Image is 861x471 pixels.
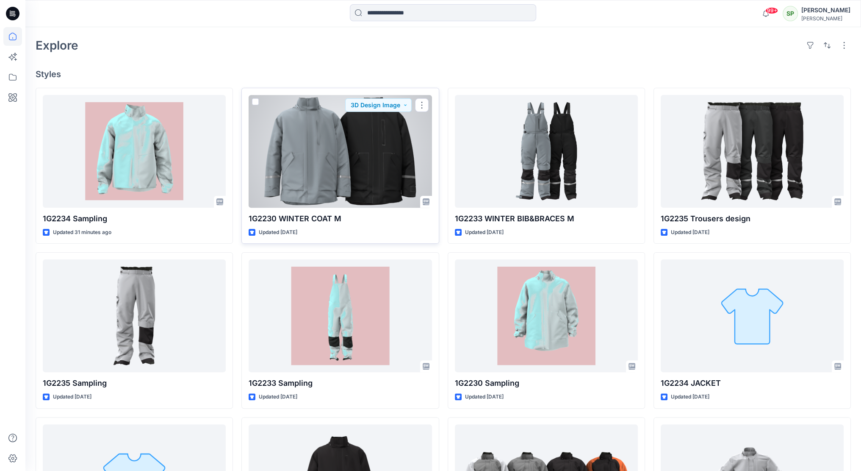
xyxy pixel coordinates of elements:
[249,377,432,389] p: 1G2233 Sampling
[249,95,432,208] a: 1G2230 WINTER COAT M
[249,213,432,225] p: 1G2230 WINTER COAT M
[53,228,111,237] p: Updated 31 minutes ago
[671,393,709,401] p: Updated [DATE]
[661,377,844,389] p: 1G2234 JACKET
[455,259,638,372] a: 1G2230 Sampling
[661,213,844,225] p: 1G2235 Trousers design
[783,6,798,21] div: SP
[249,259,432,372] a: 1G2233 Sampling
[671,228,709,237] p: Updated [DATE]
[53,393,91,401] p: Updated [DATE]
[661,95,844,208] a: 1G2235 Trousers design
[43,95,226,208] a: 1G2234 Sampling
[259,393,297,401] p: Updated [DATE]
[43,377,226,389] p: 1G2235 Sampling
[259,228,297,237] p: Updated [DATE]
[43,259,226,372] a: 1G2235 Sampling
[661,259,844,372] a: 1G2234 JACKET
[36,69,851,79] h4: Styles
[43,213,226,225] p: 1G2234 Sampling
[465,393,504,401] p: Updated [DATE]
[455,95,638,208] a: 1G2233 WINTER BIB&BRACES M
[765,7,778,14] span: 99+
[801,15,850,22] div: [PERSON_NAME]
[455,213,638,225] p: 1G2233 WINTER BIB&BRACES M
[801,5,850,15] div: [PERSON_NAME]
[465,228,504,237] p: Updated [DATE]
[36,39,78,52] h2: Explore
[455,377,638,389] p: 1G2230 Sampling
